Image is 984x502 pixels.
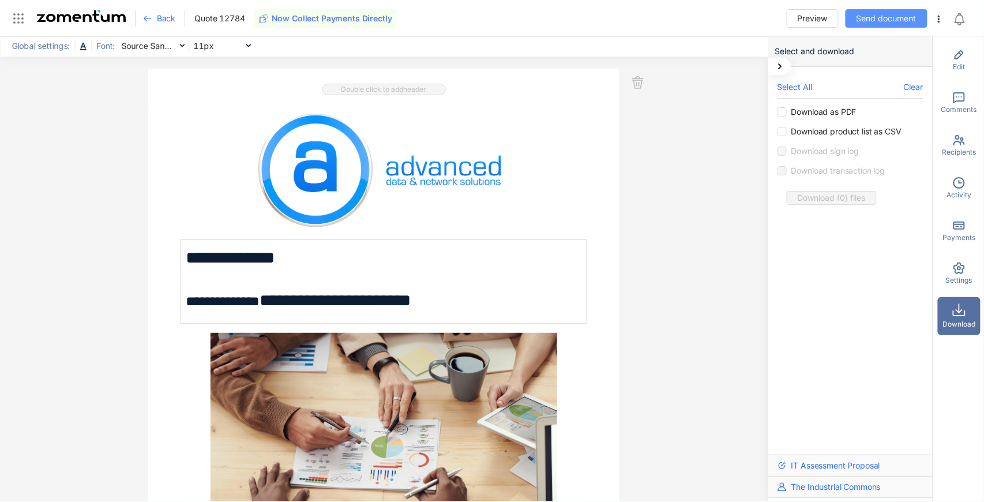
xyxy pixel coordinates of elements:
[942,147,977,158] span: Recipients
[272,13,392,24] span: Now Collect Payments Directly
[791,481,881,493] span: The Industrial Commons
[798,12,828,25] span: Preview
[947,190,972,200] span: Activity
[778,81,813,93] span: Select All
[787,126,906,137] span: Download product list as CSV
[938,297,981,335] div: Download
[938,41,981,79] div: Edit
[787,106,861,118] span: Download as PDF
[953,62,966,72] span: Edit
[946,275,972,286] span: Settings
[93,40,118,53] span: Font:
[791,460,880,471] span: IT Assessment Proposal
[904,81,923,93] span: Clear
[194,13,245,24] span: Quote 12784
[953,5,976,32] div: Notifications
[938,169,981,207] div: Activity
[938,212,981,250] div: Payments
[787,165,890,177] span: Download transaction log
[938,254,981,293] div: Settings
[8,40,73,53] span: Global settings:
[193,38,251,55] span: 11px
[941,104,977,115] span: Comments
[254,9,397,28] button: Now Collect Payments Directly
[846,9,927,28] button: Send document
[938,84,981,122] div: Comments
[857,12,917,25] span: Send document
[768,36,933,67] div: Select and download
[787,191,877,205] button: Download (0) files
[938,126,981,164] div: Recipients
[322,84,446,95] span: Double click to add header
[121,38,185,55] span: Source Sans Pro
[943,319,976,329] span: Download
[787,9,839,28] button: Preview
[37,10,126,22] img: Zomentum Logo
[787,145,864,157] span: Download sign log
[157,13,175,24] span: Back
[943,233,976,243] span: Payments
